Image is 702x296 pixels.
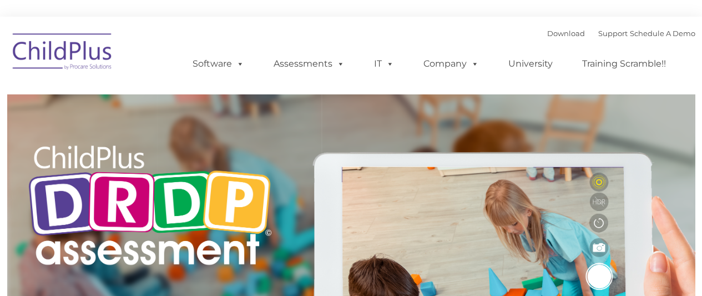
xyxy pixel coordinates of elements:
[262,53,356,75] a: Assessments
[412,53,490,75] a: Company
[363,53,405,75] a: IT
[598,29,628,38] a: Support
[7,26,118,81] img: ChildPlus by Procare Solutions
[24,131,276,284] img: Copyright - DRDP Logo Light
[547,29,695,38] font: |
[571,53,677,75] a: Training Scramble!!
[547,29,585,38] a: Download
[497,53,564,75] a: University
[181,53,255,75] a: Software
[630,29,695,38] a: Schedule A Demo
